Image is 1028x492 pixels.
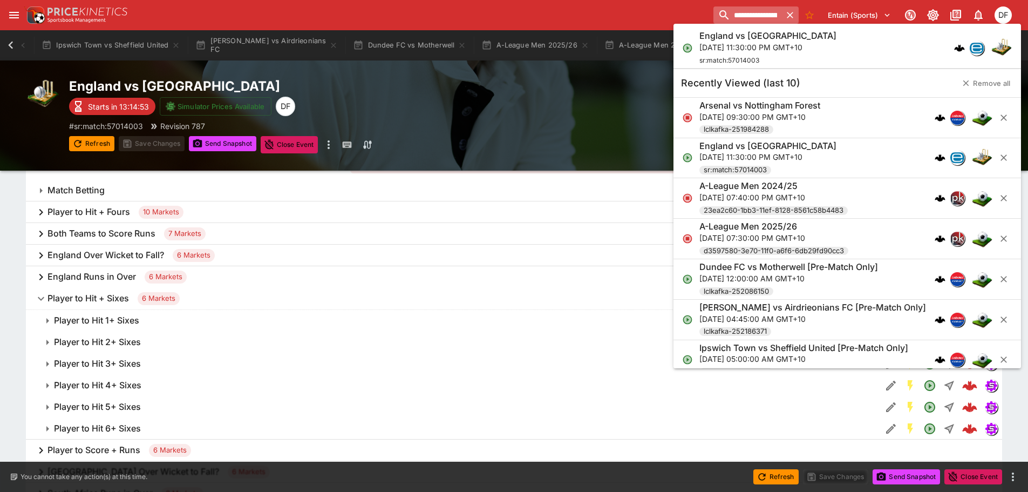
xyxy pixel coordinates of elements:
[26,78,60,112] img: cricket.png
[47,206,130,218] h6: Player to Hit + Fours
[962,421,977,436] img: logo-cerberus--red.svg
[920,376,940,395] button: Open
[901,5,920,25] button: Connected to PK
[985,401,998,414] div: simulator
[145,272,187,282] span: 6 Markets
[969,41,984,56] div: betradar
[923,5,943,25] button: Toggle light/dark mode
[47,228,155,239] h6: Both Teams to Score Runs
[801,6,818,24] button: No Bookmarks
[276,97,295,116] div: David Foster
[901,397,920,417] button: SGM Enabled
[954,43,965,53] img: logo-cerberus.svg
[26,375,881,396] button: Player to Hit 4+ Sixes
[21,472,147,482] p: You cannot take any action(s) at this time.
[475,30,595,60] button: A-League Men 2025/26
[26,418,881,440] button: Player to Hit 6+ Sixes
[950,191,965,206] div: pricekinetics
[950,352,965,367] div: lclkafka
[935,354,945,365] img: logo-cerberus.svg
[971,147,993,169] img: cricket.png
[950,151,964,165] img: betradar.png
[173,250,215,261] span: 6 Markets
[950,313,964,327] img: lclkafka.png
[54,358,141,369] h6: Player to Hit 3+ Sixes
[682,354,693,365] svg: Open
[821,6,897,24] button: Select Tenant
[699,205,848,216] span: 23ea2c60-1bb3-11ef-8128-8561c58b4483
[923,379,936,392] svg: Open
[959,375,981,396] a: 09067a48-d7fe-41e6-bdb1-60e14577a8fe
[322,136,335,153] button: more
[971,187,993,209] img: soccer.png
[935,314,945,325] img: logo-cerberus.svg
[950,191,964,205] img: pricekinetics.png
[971,107,993,129] img: soccer.png
[346,30,473,60] button: Dundee FC vs Motherwell
[598,30,718,60] button: A-League Men 2024/25
[699,42,836,53] p: [DATE] 11:30:00 PM GMT+10
[189,136,256,151] button: Send Snapshot
[26,310,793,332] button: Player to Hit 1+ Sixes
[682,152,693,163] svg: Open
[164,228,206,239] span: 7 Markets
[920,397,940,417] button: Open
[985,379,998,392] div: simulator
[940,419,959,439] button: Straight
[160,97,271,116] button: Simulator Prices Available
[699,286,773,297] span: lclkafka-252086150
[935,112,945,123] img: logo-cerberus.svg
[26,332,881,353] button: Player to Hit 2+ Sixes
[935,274,945,285] div: cerberus
[940,376,959,395] button: Straight
[47,250,164,261] h6: England Over Wicket to Fall?
[699,111,820,123] p: [DATE] 09:30:00 PM GMT+10
[681,77,800,89] h5: Recently Viewed (last 10)
[935,274,945,285] img: logo-cerberus.svg
[47,293,129,304] h6: Player to Hit + Sixes
[985,401,997,413] img: simulator
[54,336,141,348] h6: Player to Hit 2+ Sixes
[47,8,127,16] img: PriceKinetics
[47,444,140,456] h6: Player to Score + Runs
[682,274,693,285] svg: Open
[962,378,977,393] img: logo-cerberus--red.svg
[901,376,920,395] button: SGM Enabled
[950,232,964,246] img: pricekinetics.png
[54,423,141,434] h6: Player to Hit 6+ Sixes
[139,207,183,218] span: 10 Markets
[946,5,965,25] button: Documentation
[26,396,881,418] button: Player to Hit 5+ Sixes
[149,445,191,456] span: 6 Markets
[26,353,881,375] button: Player to Hit 3+ Sixes
[950,272,964,286] img: lclkafka.png
[935,233,945,244] div: cerberus
[26,288,1002,309] button: Player to Hit + Sixes6 Markets
[699,56,759,64] span: sr:match:57014003
[682,314,693,325] svg: Open
[682,193,693,204] svg: Closed
[901,419,920,439] button: SGM Enabled
[873,469,940,484] button: Send Snapshot
[935,193,945,204] img: logo-cerberus.svg
[971,349,993,370] img: soccer.png
[189,30,344,60] button: [PERSON_NAME] vs Airdrieonians FC
[971,268,993,290] img: soccer.png
[699,140,836,152] h6: England vs [GEOGRAPHIC_DATA]
[969,5,988,25] button: Notifications
[47,271,136,282] h6: England Runs in Over
[923,422,936,435] svg: Open
[4,5,24,25] button: open drawer
[944,469,1002,484] button: Close Event
[69,120,143,132] p: Copy To Clipboard
[88,101,149,112] p: Starts in 13:14:53
[985,423,997,435] img: simulator
[970,41,984,55] img: betradar.png
[923,401,936,414] svg: Open
[69,78,536,95] h2: Copy To Clipboard
[935,152,945,163] div: cerberus
[954,43,965,53] div: cerberus
[920,419,940,439] button: Open
[971,228,993,250] img: soccer.png
[985,380,997,392] img: simulator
